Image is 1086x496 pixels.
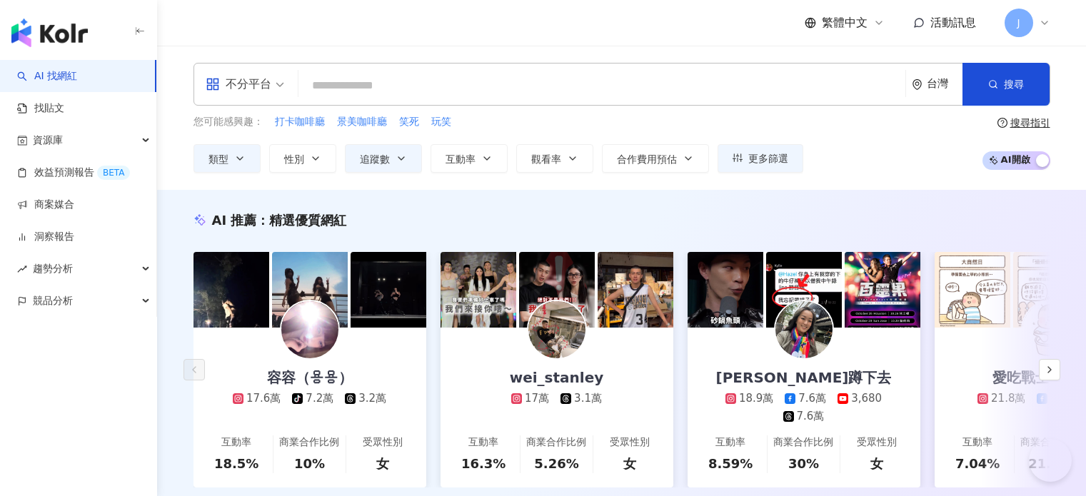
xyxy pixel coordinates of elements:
[1004,79,1024,90] span: 搜尋
[773,435,833,450] div: 商業合作比例
[1020,435,1080,450] div: 商業合作比例
[431,115,451,129] span: 玩笑
[788,455,819,472] div: 30%
[208,153,228,165] span: 類型
[822,15,868,31] span: 繁體中文
[496,368,618,388] div: wei_stanley
[17,69,77,83] a: searchAI 找網紅
[221,435,251,450] div: 互動率
[17,264,27,274] span: rise
[991,391,1025,406] div: 21.8萬
[306,391,333,406] div: 7.2萬
[598,252,673,328] img: post-image
[17,198,74,212] a: 商案媒合
[525,391,549,406] div: 17萬
[526,435,586,450] div: 商業合作比例
[284,153,304,165] span: 性別
[294,455,325,472] div: 10%
[739,391,773,406] div: 18.9萬
[212,211,347,229] div: AI 推薦 ：
[857,435,897,450] div: 受眾性別
[930,16,976,29] span: 活動訊息
[912,79,922,90] span: environment
[623,455,636,472] div: 女
[17,101,64,116] a: 找貼文
[1028,455,1072,472] div: 21.1%
[431,114,452,130] button: 玩笑
[193,115,263,129] span: 您可能感興趣：
[461,455,506,472] div: 16.3%
[766,252,842,328] img: post-image
[33,124,63,156] span: 資源庫
[269,144,336,173] button: 性別
[468,435,498,450] div: 互動率
[360,153,390,165] span: 追蹤數
[253,368,367,388] div: 容容（용용）
[797,409,825,424] div: 7.6萬
[574,391,602,406] div: 3.1萬
[17,230,74,244] a: 洞察報告
[997,118,1007,128] span: question-circle
[351,252,426,328] img: post-image
[272,252,348,328] img: post-image
[345,144,422,173] button: 追蹤數
[775,301,833,358] img: KOL Avatar
[851,391,882,406] div: 3,680
[193,252,269,328] img: post-image
[688,328,920,487] a: [PERSON_NAME]蹲下去18.9萬7.6萬3,6807.6萬互動率8.59%商業合作比例30%受眾性別女
[269,213,346,228] span: 精選優質網紅
[246,391,281,406] div: 17.6萬
[446,153,476,165] span: 互動率
[193,144,261,173] button: 類型
[275,115,325,129] span: 打卡咖啡廳
[11,19,88,47] img: logo
[441,252,516,328] img: post-image
[33,253,73,285] span: 趨勢分析
[441,328,673,487] a: wei_stanley17萬3.1萬互動率16.3%商業合作比例5.26%受眾性別女
[337,115,387,129] span: 景美咖啡廳
[870,455,883,472] div: 女
[516,144,593,173] button: 觀看率
[702,368,906,388] div: [PERSON_NAME]蹲下去
[610,435,650,450] div: 受眾性別
[398,114,420,130] button: 笑死
[214,455,258,472] div: 18.5%
[935,252,1010,328] img: post-image
[363,435,403,450] div: 受眾性別
[519,252,595,328] img: post-image
[531,153,561,165] span: 觀看率
[798,391,826,406] div: 7.6萬
[1017,15,1020,31] span: J
[715,435,745,450] div: 互動率
[1022,301,1080,358] img: KOL Avatar
[33,285,73,317] span: 競品分析
[206,73,271,96] div: 不分平台
[1010,117,1050,128] div: 搜尋指引
[718,144,803,173] button: 更多篩選
[962,63,1050,106] button: 搜尋
[955,455,1000,472] div: 7.04%
[206,77,220,91] span: appstore
[279,435,339,450] div: 商業合作比例
[708,455,753,472] div: 8.59%
[927,78,962,90] div: 台灣
[1029,439,1072,482] iframe: Help Scout Beacon - Open
[688,252,763,328] img: post-image
[399,115,419,129] span: 笑死
[274,114,326,130] button: 打卡咖啡廳
[376,455,389,472] div: 女
[281,301,338,358] img: KOL Avatar
[358,391,386,406] div: 3.2萬
[336,114,388,130] button: 景美咖啡廳
[617,153,677,165] span: 合作費用預估
[748,153,788,164] span: 更多篩選
[193,328,426,487] a: 容容（용용）17.6萬7.2萬3.2萬互動率18.5%商業合作比例10%受眾性別女
[534,455,578,472] div: 5.26%
[528,301,585,358] img: KOL Avatar
[845,252,920,328] img: post-image
[602,144,709,173] button: 合作費用預估
[17,166,130,180] a: 效益預測報告BETA
[431,144,508,173] button: 互動率
[962,435,992,450] div: 互動率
